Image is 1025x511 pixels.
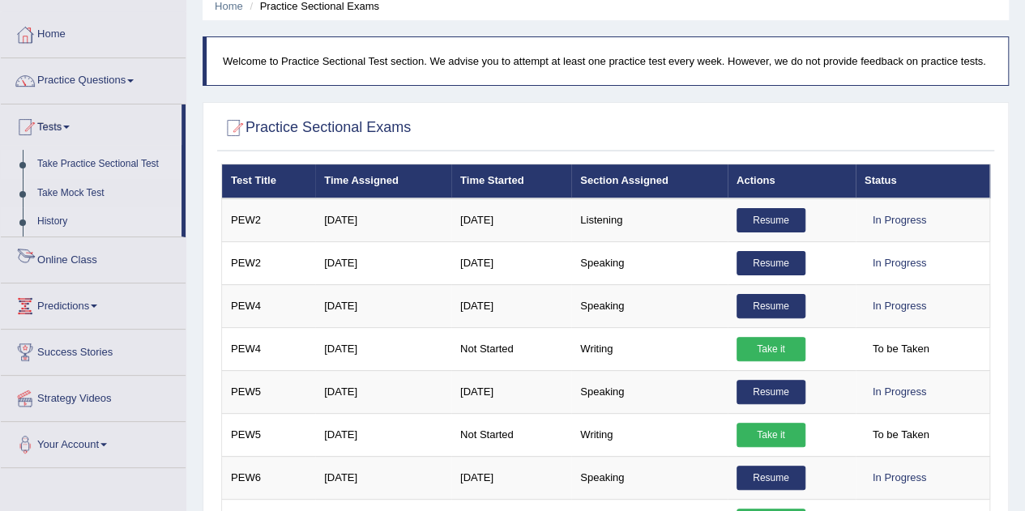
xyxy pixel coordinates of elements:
[865,251,934,275] div: In Progress
[1,237,186,278] a: Online Class
[737,466,805,490] a: Resume
[222,413,316,456] td: PEW5
[30,150,182,179] a: Take Practice Sectional Test
[451,198,571,242] td: [DATE]
[451,284,571,327] td: [DATE]
[1,283,186,324] a: Predictions
[451,370,571,413] td: [DATE]
[571,413,728,456] td: Writing
[571,164,728,198] th: Section Assigned
[737,294,805,318] a: Resume
[571,284,728,327] td: Speaking
[451,413,571,456] td: Not Started
[865,294,934,318] div: In Progress
[451,164,571,198] th: Time Started
[1,12,186,53] a: Home
[571,327,728,370] td: Writing
[222,241,316,284] td: PEW2
[222,198,316,242] td: PEW2
[571,456,728,499] td: Speaking
[737,251,805,275] a: Resume
[865,466,934,490] div: In Progress
[451,241,571,284] td: [DATE]
[315,456,451,499] td: [DATE]
[865,380,934,404] div: In Progress
[30,179,182,208] a: Take Mock Test
[865,208,934,232] div: In Progress
[315,198,451,242] td: [DATE]
[737,208,805,232] a: Resume
[1,422,186,462] a: Your Account
[737,337,805,361] a: Take it
[571,370,728,413] td: Speaking
[571,198,728,242] td: Listening
[1,58,186,99] a: Practice Questions
[728,164,856,198] th: Actions
[865,337,937,361] span: To be Taken
[222,456,316,499] td: PEW6
[222,284,316,327] td: PEW4
[30,207,182,236] a: History
[315,370,451,413] td: [DATE]
[1,330,186,370] a: Success Stories
[315,327,451,370] td: [DATE]
[451,327,571,370] td: Not Started
[451,456,571,499] td: [DATE]
[221,116,411,140] h2: Practice Sectional Exams
[315,241,451,284] td: [DATE]
[856,164,990,198] th: Status
[222,164,316,198] th: Test Title
[315,413,451,456] td: [DATE]
[1,104,182,145] a: Tests
[315,164,451,198] th: Time Assigned
[737,380,805,404] a: Resume
[222,327,316,370] td: PEW4
[865,423,937,447] span: To be Taken
[222,370,316,413] td: PEW5
[223,53,992,69] p: Welcome to Practice Sectional Test section. We advise you to attempt at least one practice test e...
[571,241,728,284] td: Speaking
[1,376,186,416] a: Strategy Videos
[315,284,451,327] td: [DATE]
[737,423,805,447] a: Take it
